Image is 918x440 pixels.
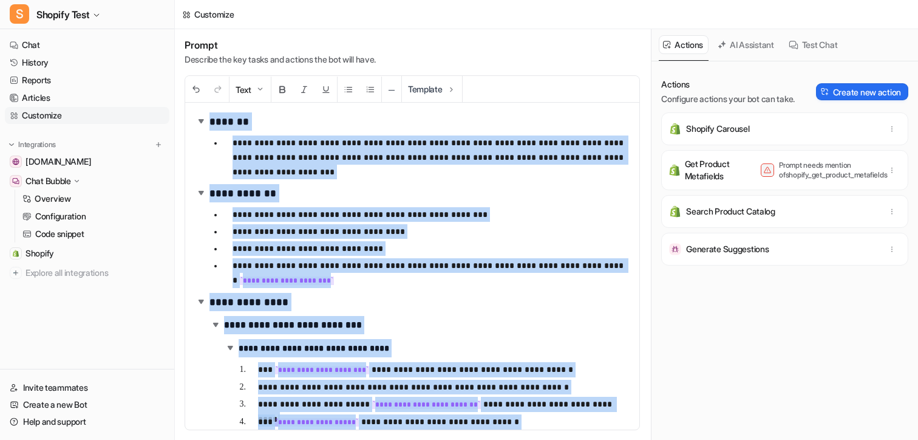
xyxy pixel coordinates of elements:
[686,123,750,135] p: Shopify Carousel
[12,250,19,257] img: Shopify
[816,83,908,100] button: Create new action
[5,54,169,71] a: History
[669,243,681,255] img: Generate Suggestions icon
[7,140,16,149] img: expand menu
[12,158,19,165] img: wovenwood.co.uk
[315,77,337,103] button: Underline
[12,177,19,185] img: Chat Bubble
[686,243,769,255] p: Generate Suggestions
[195,187,207,199] img: expand-arrow.svg
[209,318,222,331] img: expand-arrow.svg
[5,413,169,430] a: Help and support
[344,84,353,94] img: Unordered List
[5,245,169,262] a: ShopifyShopify
[35,228,84,240] p: Code snippet
[229,77,271,103] button: Text
[713,35,780,54] button: AI Assistant
[5,89,169,106] a: Articles
[25,263,165,283] span: Explore all integrations
[35,210,86,222] p: Configuration
[224,342,236,354] img: expand-arrow.svg
[821,88,829,96] img: Create action
[185,77,207,103] button: Undo
[5,139,59,151] button: Integrations
[659,35,709,54] button: Actions
[5,107,169,124] a: Customize
[359,77,381,103] button: Ordered List
[5,264,169,281] a: Explore all integrations
[25,156,91,168] span: [DOMAIN_NAME]
[5,396,169,413] a: Create a new Bot
[18,225,169,242] a: Code snippet
[271,77,293,103] button: Bold
[25,247,54,260] span: Shopify
[195,295,207,308] img: expand-arrow.svg
[154,140,163,149] img: menu_add.svg
[779,160,876,180] p: Prompt needs mention of shopify_get_product_metafields
[784,35,843,54] button: Test Chat
[194,8,234,21] div: Customize
[185,39,376,51] h1: Prompt
[18,190,169,207] a: Overview
[191,84,201,94] img: Undo
[18,140,56,150] p: Integrations
[685,158,732,182] p: Get Product Metafields
[402,76,462,102] button: Template
[25,175,71,187] p: Chat Bubble
[686,205,775,218] p: Search Product Catalog
[277,84,287,94] img: Bold
[446,84,456,94] img: Template
[185,53,376,66] p: Describe the key tasks and actions the bot will have.
[5,379,169,396] a: Invite teammates
[10,267,22,279] img: explore all integrations
[299,84,309,94] img: Italic
[195,115,207,127] img: expand-arrow.svg
[661,93,795,105] p: Configure actions your bot can take.
[213,84,223,94] img: Redo
[661,78,795,91] p: Actions
[293,77,315,103] button: Italic
[5,36,169,53] a: Chat
[5,72,169,89] a: Reports
[5,153,169,170] a: wovenwood.co.uk[DOMAIN_NAME]
[338,77,359,103] button: Unordered List
[669,205,681,218] img: Search Product Catalog icon
[18,208,169,225] a: Configuration
[36,6,89,23] span: Shopify Test
[365,84,375,94] img: Ordered List
[35,193,71,205] p: Overview
[321,84,331,94] img: Underline
[669,123,681,135] img: Shopify Carousel icon
[669,164,680,176] img: Get Product Metafields icon
[207,77,229,103] button: Redo
[10,4,29,24] span: S
[382,77,401,103] button: ─
[255,84,265,94] img: Dropdown Down Arrow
